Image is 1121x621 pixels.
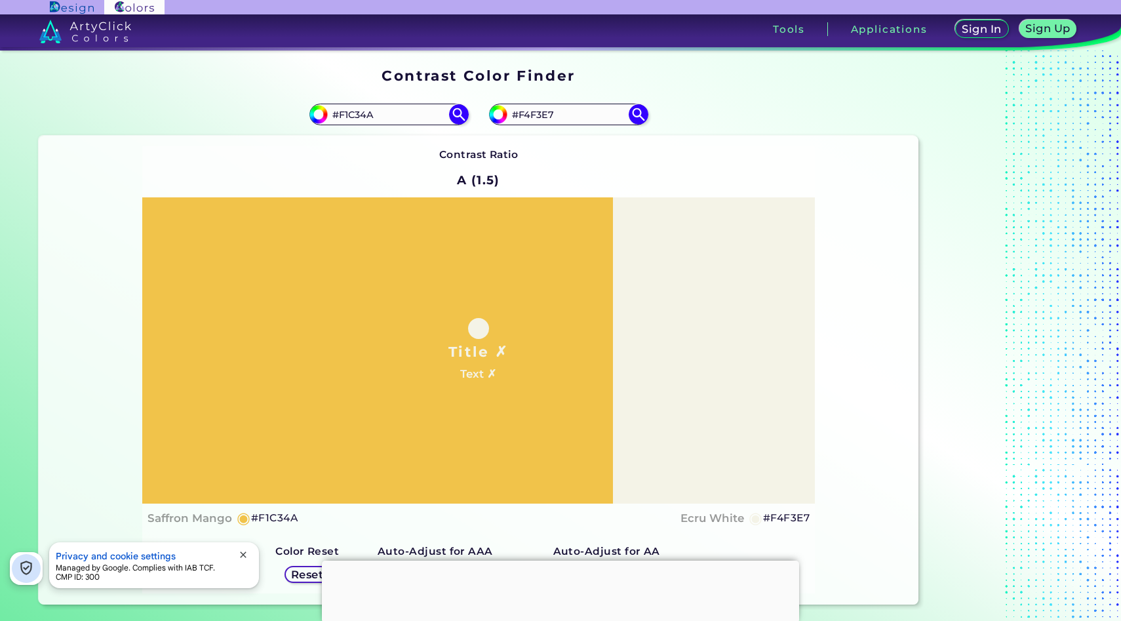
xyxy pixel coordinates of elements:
h5: Sign Up [1024,23,1071,34]
h3: Applications [851,24,928,34]
img: icon search [449,104,469,124]
h4: Ecru White [680,509,744,528]
strong: Auto-Adjust for AA [553,545,660,557]
h1: Contrast Color Finder [382,66,575,85]
img: icon search [629,104,648,124]
h4: Saffron Mango [147,509,232,528]
iframe: Advertisement [322,561,799,620]
h4: Text ✗ [460,365,496,384]
h1: Title ✗ [448,342,509,361]
strong: Contrast Ratio [439,148,519,161]
strong: Auto-Adjust for AAA [378,545,493,557]
h5: ◉ [749,510,763,526]
h5: #F1C34A [251,510,298,527]
a: Sign Up [1017,20,1078,39]
input: type color 1.. [328,106,450,123]
h5: Reset [290,569,324,580]
h5: ◉ [237,510,251,526]
strong: Color Reset [275,545,339,557]
input: type color 2.. [507,106,629,123]
h2: A (1.5) [451,166,505,195]
img: logo_artyclick_colors_white.svg [39,20,132,43]
a: Sign In [954,20,1010,39]
h5: Sign In [961,24,1002,35]
img: ArtyClick Design logo [50,1,94,14]
h5: #F4F3E7 [763,510,810,527]
iframe: Advertisement [924,63,1088,610]
h3: Tools [773,24,805,34]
